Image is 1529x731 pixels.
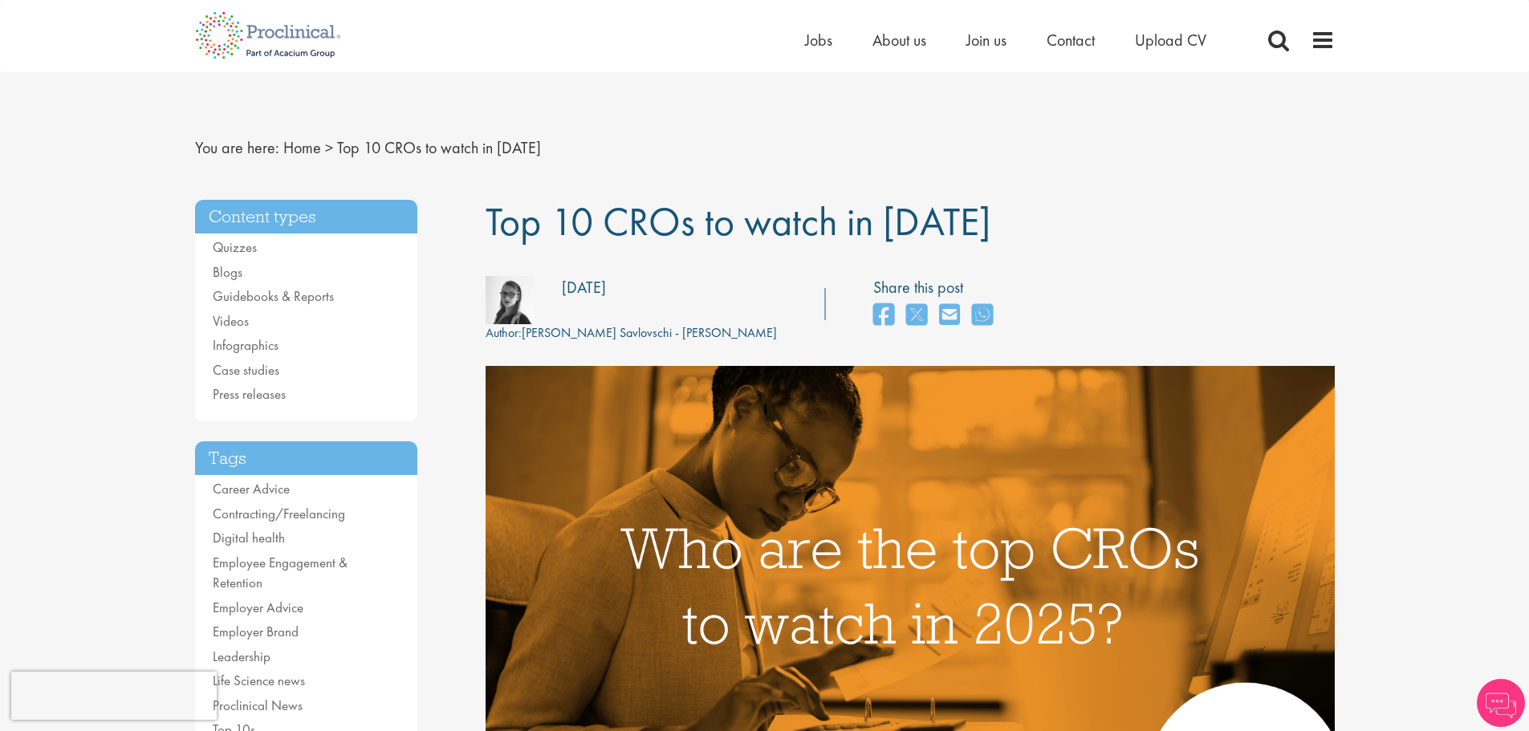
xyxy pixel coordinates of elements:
a: breadcrumb link [283,137,321,158]
a: Proclinical News [213,696,303,714]
label: Share this post [873,276,1001,299]
a: Videos [213,312,249,330]
a: Quizzes [213,238,257,256]
a: share on facebook [873,298,894,333]
a: share on twitter [906,298,927,333]
span: > [325,137,333,158]
span: Top 10 CROs to watch in [DATE] [486,196,990,247]
a: Blogs [213,263,242,281]
a: Jobs [805,30,832,51]
h3: Tags [195,441,418,476]
a: Upload CV [1135,30,1206,51]
a: About us [872,30,926,51]
a: Employer Brand [213,623,299,640]
a: Life Science news [213,672,305,689]
span: You are here: [195,137,279,158]
a: Infographics [213,336,279,354]
iframe: reCAPTCHA [11,672,217,720]
a: Contracting/Freelancing [213,505,345,522]
a: Leadership [213,648,270,665]
img: fff6768c-7d58-4950-025b-08d63f9598ee [486,276,534,324]
a: Career Advice [213,480,290,497]
a: Employee Engagement & Retention [213,554,348,592]
a: share on email [939,298,960,333]
a: share on whats app [972,298,993,333]
a: Join us [966,30,1006,51]
div: [DATE] [562,276,606,299]
span: Author: [486,324,522,341]
h3: Content types [195,200,418,234]
a: Digital health [213,529,285,546]
a: Press releases [213,385,286,403]
img: Chatbot [1477,679,1525,727]
a: Guidebooks & Reports [213,287,334,305]
div: [PERSON_NAME] Savlovschi - [PERSON_NAME] [486,324,777,343]
span: Top 10 CROs to watch in [DATE] [337,137,541,158]
a: Employer Advice [213,599,303,616]
a: Case studies [213,361,279,379]
a: Contact [1047,30,1095,51]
